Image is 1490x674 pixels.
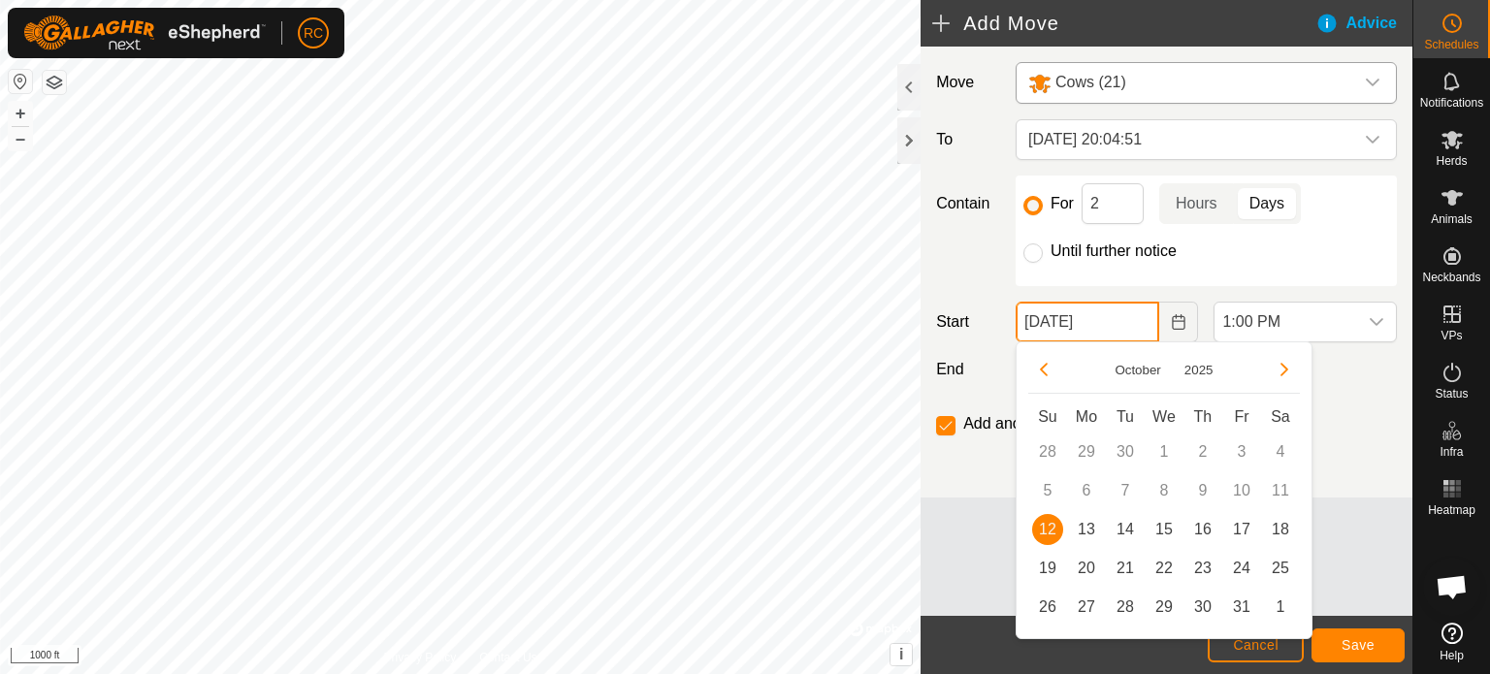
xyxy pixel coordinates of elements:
span: 19 [1032,553,1063,584]
img: Gallagher Logo [23,16,266,50]
span: i [899,646,903,662]
td: 5 [1028,471,1067,510]
span: Cancel [1233,637,1279,653]
button: Choose Month [1107,359,1168,381]
a: Help [1413,615,1490,669]
label: Contain [928,192,1008,215]
div: dropdown trigger [1353,63,1392,103]
span: 27 [1071,592,1102,623]
td: 10 [1222,471,1261,510]
button: Map Layers [43,71,66,94]
button: Choose Date [1159,302,1198,342]
span: Mo [1076,408,1097,425]
td: 7 [1106,471,1145,510]
label: Start [928,310,1008,334]
td: 31 [1222,588,1261,626]
td: 17 [1222,510,1261,549]
span: Su [1038,408,1057,425]
span: VPs [1441,330,1462,341]
span: We [1152,408,1176,425]
td: 26 [1028,588,1067,626]
div: dropdown trigger [1357,303,1396,341]
td: 4 [1261,433,1300,471]
h2: Add Move [932,12,1314,35]
td: 28 [1028,433,1067,471]
span: 26 [1032,592,1063,623]
button: Previous Month [1028,354,1059,385]
span: Save [1342,637,1375,653]
td: 24 [1222,549,1261,588]
td: 11 [1261,471,1300,510]
span: Hours [1176,192,1217,215]
td: 1 [1145,433,1183,471]
span: Th [1194,408,1213,425]
span: Cows (21) [1055,74,1126,90]
span: 15 [1149,514,1180,545]
div: dropdown trigger [1353,120,1392,159]
button: Choose Year [1177,359,1221,381]
span: Schedules [1424,39,1478,50]
div: Open chat [1423,558,1481,616]
label: End [928,358,1008,381]
label: Until further notice [1051,243,1177,259]
td: 1 [1261,588,1300,626]
span: 2025-10-09 20:04:51 [1020,120,1353,159]
span: 17 [1226,514,1257,545]
button: – [9,127,32,150]
span: 14 [1110,514,1141,545]
span: 30 [1187,592,1218,623]
td: 29 [1067,433,1106,471]
span: Notifications [1420,97,1483,109]
td: 21 [1106,549,1145,588]
span: 23 [1187,553,1218,584]
td: 3 [1222,433,1261,471]
span: 16 [1187,514,1218,545]
button: Reset Map [9,70,32,93]
span: Animals [1431,213,1473,225]
a: Privacy Policy [384,649,457,666]
span: 1:00 PM [1215,303,1357,341]
button: Cancel [1208,628,1304,662]
td: 15 [1145,510,1183,549]
a: Contact Us [479,649,536,666]
td: 30 [1106,433,1145,471]
td: 22 [1145,549,1183,588]
td: 20 [1067,549,1106,588]
button: Save [1312,628,1405,662]
td: 9 [1183,471,1222,510]
span: RC [304,23,323,44]
span: Status [1435,388,1468,400]
label: Move [928,62,1008,104]
td: 13 [1067,510,1106,549]
td: 25 [1261,549,1300,588]
td: 8 [1145,471,1183,510]
div: Choose Date [1016,341,1312,639]
div: Advice [1315,12,1412,35]
label: To [928,119,1008,160]
span: Heatmap [1428,504,1475,516]
span: Neckbands [1422,272,1480,283]
span: 18 [1265,514,1296,545]
span: 25 [1265,553,1296,584]
button: Next Month [1269,354,1300,385]
td: 16 [1183,510,1222,549]
span: 31 [1226,592,1257,623]
td: 28 [1106,588,1145,626]
td: 29 [1145,588,1183,626]
td: 27 [1067,588,1106,626]
span: 29 [1149,592,1180,623]
td: 6 [1067,471,1106,510]
span: Cows [1020,63,1353,103]
td: 19 [1028,549,1067,588]
label: For [1051,196,1074,211]
span: Fr [1234,408,1248,425]
span: Help [1440,650,1464,661]
span: 24 [1226,553,1257,584]
span: 28 [1110,592,1141,623]
td: 2 [1183,433,1222,471]
span: 22 [1149,553,1180,584]
span: 1 [1265,592,1296,623]
span: 12 [1032,514,1063,545]
td: 30 [1183,588,1222,626]
span: Days [1249,192,1284,215]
